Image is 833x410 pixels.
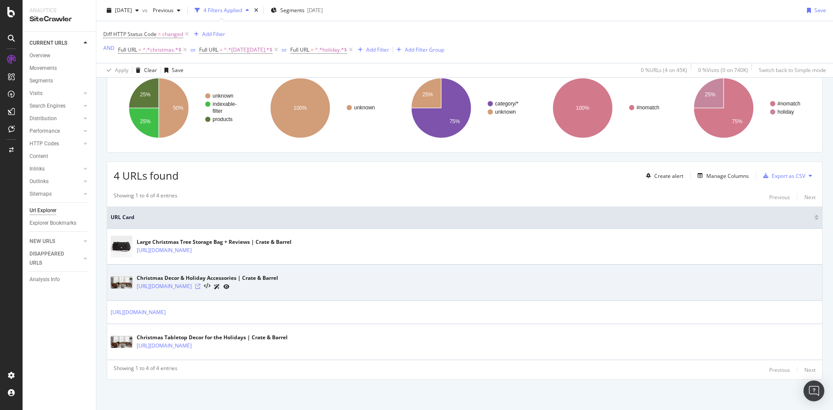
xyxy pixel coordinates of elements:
button: Segments[DATE] [267,3,326,17]
div: Content [30,152,48,161]
button: Apply [103,63,128,77]
span: Diff HTTP Status Code [103,30,157,38]
a: URL Inspection [223,282,230,291]
a: Outlinks [30,177,81,186]
a: CURRENT URLS [30,39,81,48]
div: A chart. [679,70,816,146]
text: 25% [423,92,433,98]
text: 25% [140,92,151,98]
button: Switch back to Simple mode [755,63,826,77]
a: HTTP Codes [30,139,81,148]
div: Analysis Info [30,275,60,284]
div: Save [814,7,826,14]
div: Next [804,366,816,374]
div: Save [172,66,184,74]
a: Visit Online Page [195,284,200,289]
a: Visits [30,89,81,98]
div: Large Christmas Tree Storage Bag + Reviews | Crate & Barrel [137,238,292,246]
text: 100% [293,105,307,111]
div: Distribution [30,114,57,123]
a: NEW URLS [30,237,81,246]
div: Create alert [654,172,683,180]
a: [URL][DOMAIN_NAME] [137,282,192,291]
div: Next [804,194,816,201]
span: vs [142,7,149,14]
div: Visits [30,89,43,98]
a: Explorer Bookmarks [30,219,90,228]
div: times [253,6,260,15]
button: Previous [769,364,790,375]
div: Performance [30,127,60,136]
button: or [190,46,196,54]
button: View HTML Source [204,283,210,289]
span: changed [162,28,183,40]
div: Christmas Decor & Holiday Accessories | Crate & Barrel [137,274,278,282]
div: Url Explorer [30,206,56,215]
div: Movements [30,64,57,73]
text: unknown [354,105,375,111]
a: Inlinks [30,164,81,174]
button: Create alert [643,169,683,183]
text: 75% [732,118,743,125]
span: = [138,46,141,53]
div: Previous [769,194,790,201]
text: holiday [777,109,794,115]
span: 2025 Aug. 19th [115,7,132,14]
div: A chart. [255,70,392,146]
span: Previous [149,7,174,14]
div: Clear [144,66,157,74]
button: Export as CSV [760,169,805,183]
img: main image [111,276,132,289]
text: 50% [173,105,184,111]
text: 100% [576,105,589,111]
img: main image [111,236,132,257]
button: AND [103,44,115,52]
span: = [311,46,314,53]
text: filter [213,108,223,114]
div: Open Intercom Messenger [803,380,824,401]
text: 25% [705,92,715,98]
button: Next [804,192,816,202]
a: Performance [30,127,81,136]
text: unknown [213,93,233,99]
svg: A chart. [538,70,675,146]
a: [URL][DOMAIN_NAME] [111,308,166,317]
a: AI Url Details [214,282,220,291]
button: Save [803,3,826,17]
div: Add Filter Group [405,46,444,53]
div: Explorer Bookmarks [30,219,76,228]
div: Overview [30,51,50,60]
a: Distribution [30,114,81,123]
div: Analytics [30,7,89,14]
a: DISAPPEARED URLS [30,249,81,268]
button: Save [161,63,184,77]
span: Full URL [199,46,218,53]
div: Christmas Tabletop Decor for the Holidays | Crate & Barrel [137,334,288,341]
div: Manage Columns [706,172,749,180]
button: 4 Filters Applied [191,3,253,17]
button: or [282,46,287,54]
text: unknown [495,109,516,115]
text: category/* [495,101,518,107]
div: NEW URLS [30,237,55,246]
div: HTTP Codes [30,139,59,148]
text: products [213,116,233,122]
span: Full URL [290,46,309,53]
span: URL Card [111,213,812,221]
svg: A chart. [114,70,251,146]
text: #nomatch [777,101,800,107]
svg: A chart. [396,70,533,146]
div: 0 % Visits ( 0 on 740K ) [698,66,748,74]
span: ^.*[DATE][DATE].*$ [224,44,272,56]
span: ^.*christmas.*$ [143,44,181,56]
button: Add Filter [190,29,225,39]
button: Add Filter Group [393,45,444,55]
a: [URL][DOMAIN_NAME] [137,246,192,255]
div: or [282,46,287,53]
span: Segments [280,7,305,14]
button: [DATE] [103,3,142,17]
text: #nomatch [636,105,659,111]
span: ^.*holiday.*$ [315,44,347,56]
